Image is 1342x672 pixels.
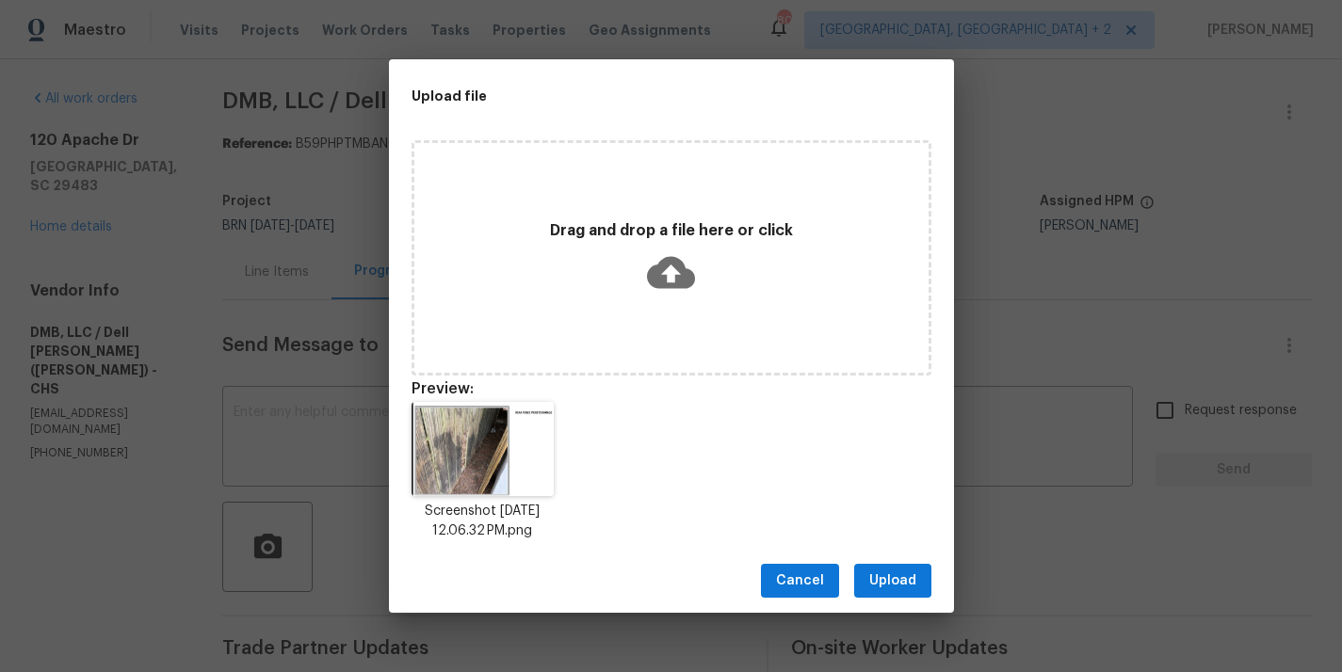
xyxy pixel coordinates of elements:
span: Cancel [776,569,824,593]
span: Upload [869,569,916,593]
button: Cancel [761,564,839,599]
p: Drag and drop a file here or click [414,221,929,241]
h2: Upload file [412,86,847,106]
p: Screenshot [DATE] 12.06.32 PM.png [412,502,555,541]
img: g9VT2KUXQnhdgAAAABJRU5ErkJggg== [412,402,555,496]
button: Upload [854,564,931,599]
